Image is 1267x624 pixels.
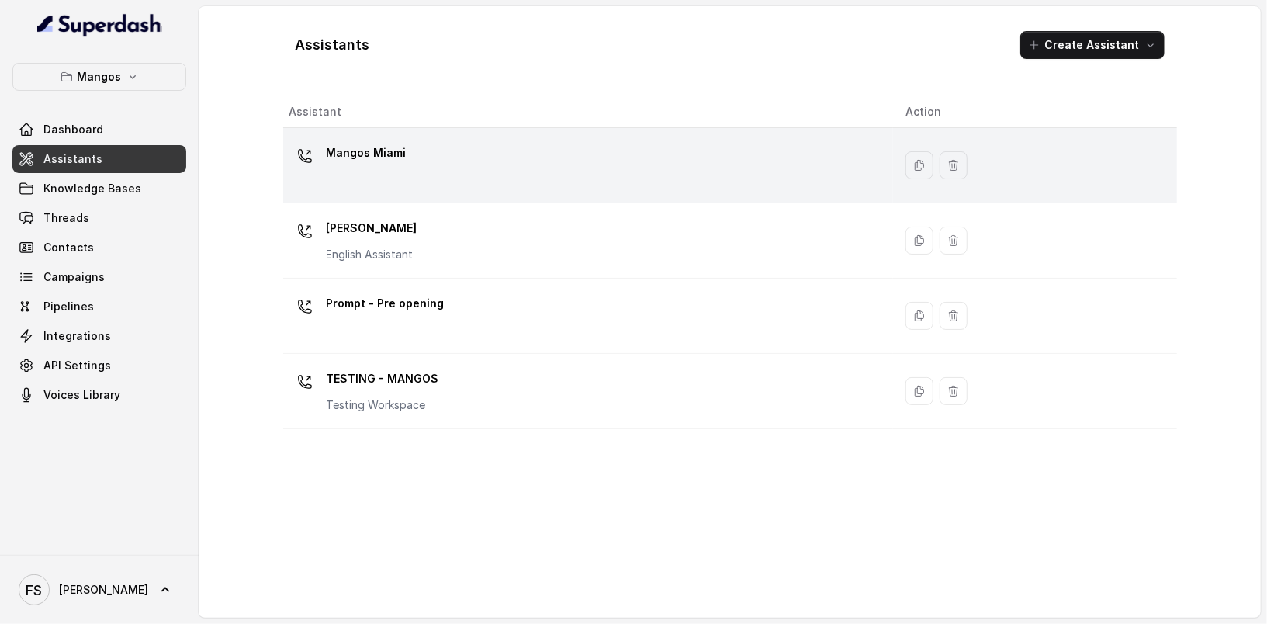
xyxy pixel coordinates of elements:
[327,397,439,413] p: Testing Workspace
[12,63,186,91] button: Mangos
[12,381,186,409] a: Voices Library
[327,366,439,391] p: TESTING - MANGOS
[327,247,417,262] p: English Assistant
[12,263,186,291] a: Campaigns
[43,122,103,137] span: Dashboard
[43,299,94,314] span: Pipelines
[78,68,122,86] p: Mangos
[283,96,894,128] th: Assistant
[43,181,141,196] span: Knowledge Bases
[12,322,186,350] a: Integrations
[26,582,43,598] text: FS
[43,328,111,344] span: Integrations
[37,12,162,37] img: light.svg
[893,96,1176,128] th: Action
[12,175,186,203] a: Knowledge Bases
[12,116,186,144] a: Dashboard
[296,33,370,57] h1: Assistants
[12,145,186,173] a: Assistants
[12,293,186,321] a: Pipelines
[1020,31,1165,59] button: Create Assistant
[12,352,186,380] a: API Settings
[43,387,120,403] span: Voices Library
[43,269,105,285] span: Campaigns
[43,358,111,373] span: API Settings
[12,234,186,262] a: Contacts
[327,291,445,316] p: Prompt - Pre opening
[12,204,186,232] a: Threads
[327,140,407,165] p: Mangos Miami
[327,216,417,241] p: [PERSON_NAME]
[43,240,94,255] span: Contacts
[43,151,102,167] span: Assistants
[59,582,148,598] span: [PERSON_NAME]
[43,210,89,226] span: Threads
[12,568,186,612] a: [PERSON_NAME]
